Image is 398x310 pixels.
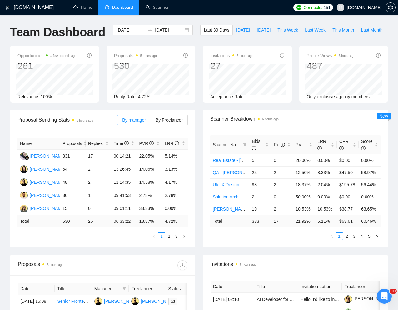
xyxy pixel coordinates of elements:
span: Dashboard [112,5,133,10]
span: filter [243,143,247,147]
th: Manager [92,283,129,295]
button: setting [386,2,396,12]
button: right [180,232,188,240]
span: Score [361,139,373,151]
td: 19 [249,203,271,215]
td: 0 [271,191,293,203]
span: CPR [339,139,349,151]
td: 48 [60,176,86,189]
td: 10.53% [293,203,315,215]
span: Proposal Sending Stats [17,116,117,124]
div: 27 [210,60,253,72]
span: info-circle [175,141,179,145]
img: c14J798sJin7A7Mao0eZ5tP9r1w8eFJcwVRC-pYbcqkEI-GtdsbrmjM67kuMuWBJZI [344,295,352,303]
span: info-circle [317,146,322,150]
td: $195.78 [337,178,359,191]
button: right [373,232,381,240]
a: YS[PERSON_NAME] [131,298,177,303]
img: NB [20,165,28,173]
span: [DATE] [236,27,250,33]
span: info-circle [361,146,366,150]
span: Time [114,141,129,146]
time: 6 hours ago [262,117,279,121]
span: info-circle [124,141,129,145]
span: Acceptance Rate [210,94,244,99]
a: homeHome [73,5,92,10]
td: 2.04% [315,178,337,191]
a: 3 [173,233,180,240]
td: 36 [60,189,86,202]
span: info-circle [183,53,188,57]
td: [DATE] 15:08 [18,295,55,308]
a: Senior Frontend Engineer (React) — Audit Remediation [57,299,165,304]
span: Replies [88,140,104,147]
span: Only exclusive agency members [307,94,370,99]
td: 13:26:45 [111,163,137,176]
td: 20.00% [293,154,315,166]
a: 1 [158,233,165,240]
td: 2 [86,176,111,189]
span: Last Week [305,27,326,33]
a: MD[PERSON_NAME] [20,206,66,211]
td: 60.46 % [359,215,381,227]
th: Proposals [60,137,86,150]
td: 2 [249,191,271,203]
td: 2.78% [162,189,188,202]
a: AI Developer for Roadmap Completion & Avatar Persona Customization [257,297,396,302]
li: Previous Page [150,232,158,240]
img: upwork-logo.png [296,5,301,10]
button: This Month [329,25,357,35]
td: 15 [60,202,86,215]
td: 24 [249,166,271,178]
td: 0.00% [315,191,337,203]
a: YS[PERSON_NAME] [94,298,140,303]
span: 151 [324,4,331,11]
button: [DATE] [233,25,253,35]
td: 5.14% [162,150,188,163]
th: Date [18,283,55,295]
button: Last Week [301,25,329,35]
td: $47.50 [337,166,359,178]
img: YS [94,297,102,305]
li: 1 [336,232,343,240]
td: 33.33% [137,202,162,215]
span: Scanner Breakdown [210,115,381,123]
a: 5 [366,233,373,240]
span: PVR [139,141,154,146]
td: 2 [271,178,293,191]
td: 3.13% [162,163,188,176]
button: download [177,260,187,270]
td: 2 [86,163,111,176]
td: 5 [249,154,271,166]
td: 331 [60,150,86,163]
button: Last Month [357,25,386,35]
input: End date [155,27,183,33]
a: 3 [351,233,358,240]
td: 0.00% [359,154,381,166]
td: 2.78% [137,189,162,202]
img: YS [131,297,139,305]
a: KZ[PERSON_NAME] [20,192,66,197]
td: 333 [249,215,271,227]
td: 63.65% [359,203,381,215]
span: to [147,27,152,32]
li: Next Page [180,232,188,240]
span: Status [168,285,194,292]
a: FF[PERSON_NAME] [20,153,66,158]
span: Proposals [62,140,82,147]
span: filter [122,287,126,291]
td: 8.33% [315,166,337,178]
td: [DATE] 02:10 [211,293,254,306]
a: 2 [343,233,350,240]
th: Invitation Letter [298,281,342,293]
td: 22.05% [137,150,162,163]
span: Invitations [211,260,380,268]
a: 4 [358,233,365,240]
img: logo [5,3,10,13]
td: 17 [86,150,111,163]
span: Opportunities [17,52,77,59]
a: [PERSON_NAME] - Full-Stack dev [213,207,280,212]
td: $ 63.61 [337,215,359,227]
